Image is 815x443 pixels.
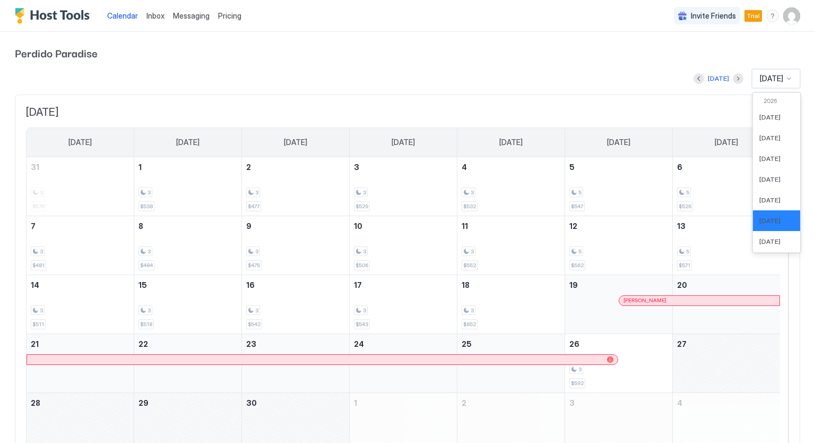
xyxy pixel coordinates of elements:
[15,8,94,24] a: Host Tools Logo
[27,334,134,354] a: June 21, 2026
[757,97,796,106] div: 2026
[354,163,359,172] span: 3
[173,11,210,20] span: Messaging
[354,398,357,407] span: 1
[107,10,138,21] a: Calendar
[134,216,242,275] td: June 8, 2026
[462,163,467,172] span: 4
[462,339,472,348] span: 25
[173,10,210,21] a: Messaging
[31,339,39,348] span: 21
[350,216,457,236] a: June 10, 2026
[140,203,153,210] span: $538
[134,334,242,393] td: June 22, 2026
[246,398,257,407] span: 30
[571,203,583,210] span: $547
[766,10,779,22] div: menu
[354,221,362,231] span: 10
[363,189,366,196] span: 3
[242,275,350,334] td: June 16, 2026
[363,248,366,255] span: 3
[350,393,457,413] a: July 1, 2026
[15,45,800,61] span: Perdido Paradise
[27,157,134,177] a: May 31, 2026
[686,189,689,196] span: 5
[759,113,781,121] span: [DATE]
[31,398,40,407] span: 28
[569,221,577,231] span: 12
[31,163,39,172] span: 31
[706,72,731,85] button: [DATE]
[623,297,775,304] div: [PERSON_NAME]
[248,203,259,210] span: $477
[457,275,565,334] td: June 18, 2026
[708,74,729,83] div: [DATE]
[140,321,152,328] span: $518
[565,275,672,334] td: June 19, 2026
[565,334,672,354] a: June 26, 2026
[284,138,307,147] span: [DATE]
[134,216,241,236] a: June 8, 2026
[134,157,241,177] a: June 1, 2026
[471,189,474,196] span: 3
[578,366,582,373] span: 3
[463,321,476,328] span: $652
[32,262,45,269] span: $481
[673,216,780,236] a: June 13, 2026
[565,393,672,413] a: July 3, 2026
[672,157,780,216] td: June 6, 2026
[457,157,565,177] a: June 4, 2026
[471,248,474,255] span: 3
[392,138,415,147] span: [DATE]
[107,11,138,20] span: Calendar
[571,262,584,269] span: $562
[242,157,349,177] a: June 2, 2026
[246,339,256,348] span: 23
[350,275,457,334] td: June 17, 2026
[242,216,349,236] a: June 9, 2026
[457,216,565,275] td: June 11, 2026
[255,189,258,196] span: 3
[350,334,457,354] a: June 24, 2026
[11,407,36,432] iframe: Intercom live chat
[759,175,781,183] span: [DATE]
[27,216,134,236] a: June 7, 2026
[350,157,457,216] td: June 3, 2026
[27,157,134,216] td: May 31, 2026
[356,321,368,328] span: $543
[462,398,466,407] span: 2
[148,189,151,196] span: 3
[571,380,584,387] span: $592
[679,203,691,210] span: $526
[457,334,565,354] a: June 25, 2026
[246,163,251,172] span: 2
[499,138,523,147] span: [DATE]
[693,73,704,84] button: Previous month
[32,321,44,328] span: $511
[565,216,672,275] td: June 12, 2026
[27,216,134,275] td: June 7, 2026
[759,196,781,204] span: [DATE]
[463,262,476,269] span: $552
[176,138,200,147] span: [DATE]
[26,106,789,119] span: [DATE]
[27,275,134,295] a: June 14, 2026
[457,393,565,413] a: July 2, 2026
[462,280,470,289] span: 18
[578,248,582,255] span: 5
[27,275,134,334] td: June 14, 2026
[242,334,349,354] a: June 23, 2026
[134,275,242,334] td: June 15, 2026
[138,398,149,407] span: 29
[242,157,350,216] td: June 2, 2026
[248,262,260,269] span: $475
[596,128,641,157] a: Friday
[760,74,783,83] span: [DATE]
[747,11,760,21] span: Trial
[146,10,164,21] a: Inbox
[31,221,36,231] span: 7
[134,157,242,216] td: June 1, 2026
[565,334,672,393] td: June 26, 2026
[40,307,43,314] span: 3
[138,221,143,231] span: 8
